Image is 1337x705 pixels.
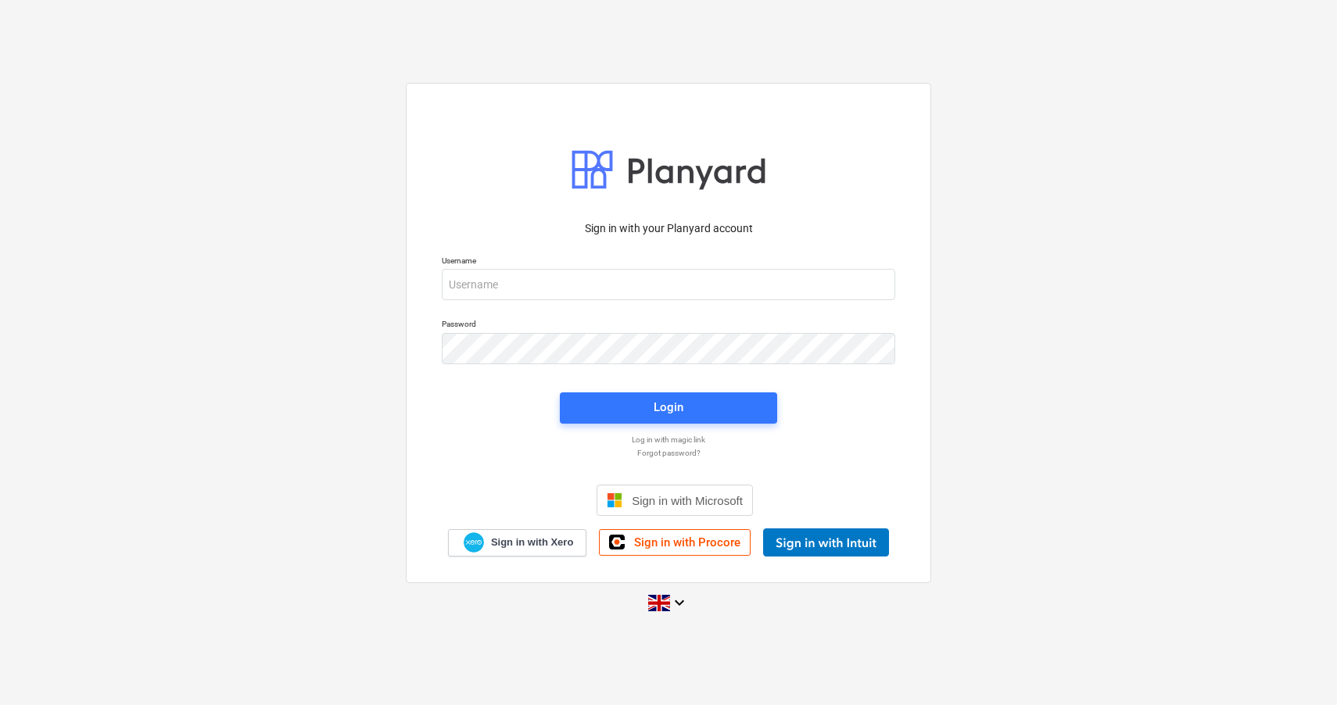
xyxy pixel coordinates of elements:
[442,256,895,269] p: Username
[670,593,689,612] i: keyboard_arrow_down
[599,529,751,556] a: Sign in with Procore
[607,492,622,508] img: Microsoft logo
[434,435,903,445] a: Log in with magic link
[442,269,895,300] input: Username
[442,319,895,332] p: Password
[442,220,895,237] p: Sign in with your Planyard account
[448,529,587,556] a: Sign in with Xero
[654,397,683,417] div: Login
[434,448,903,458] a: Forgot password?
[560,392,777,424] button: Login
[634,535,740,549] span: Sign in with Procore
[491,535,573,549] span: Sign in with Xero
[464,532,484,553] img: Xero logo
[632,494,743,507] span: Sign in with Microsoft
